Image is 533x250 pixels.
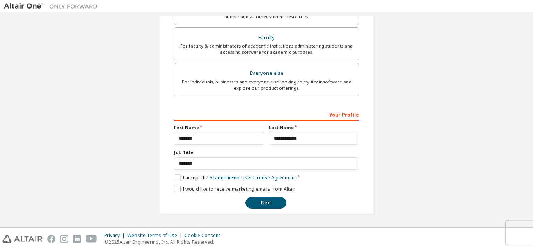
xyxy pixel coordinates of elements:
[73,235,81,243] img: linkedin.svg
[185,232,225,239] div: Cookie Consent
[210,174,296,181] a: Academic End-User License Agreement
[179,79,354,91] div: For individuals, businesses and everyone else looking to try Altair software and explore our prod...
[174,124,264,131] label: First Name
[127,232,185,239] div: Website Terms of Use
[174,186,295,192] label: I would like to receive marketing emails from Altair
[269,124,359,131] label: Last Name
[174,149,359,156] label: Job Title
[2,235,43,243] img: altair_logo.svg
[4,2,101,10] img: Altair One
[104,232,127,239] div: Privacy
[245,197,286,209] button: Next
[86,235,97,243] img: youtube.svg
[60,235,68,243] img: instagram.svg
[179,68,354,79] div: Everyone else
[179,43,354,55] div: For faculty & administrators of academic institutions administering students and accessing softwa...
[174,174,296,181] label: I accept the
[104,239,225,245] p: © 2025 Altair Engineering, Inc. All Rights Reserved.
[174,108,359,121] div: Your Profile
[47,235,55,243] img: facebook.svg
[179,32,354,43] div: Faculty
